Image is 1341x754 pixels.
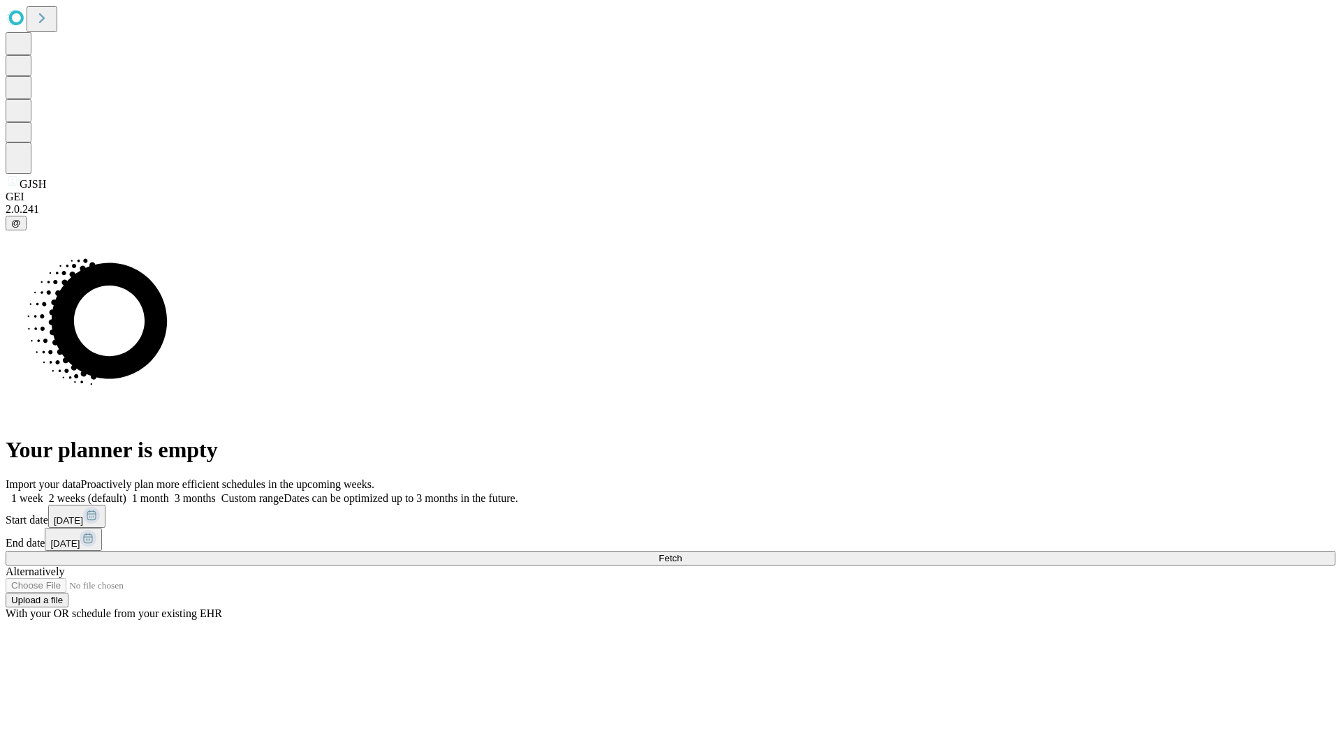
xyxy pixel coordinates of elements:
div: End date [6,528,1335,551]
span: Alternatively [6,565,64,577]
span: [DATE] [54,515,83,526]
span: Dates can be optimized up to 3 months in the future. [284,492,518,504]
span: Fetch [659,553,682,563]
button: [DATE] [48,505,105,528]
button: Upload a file [6,593,68,607]
span: Proactively plan more efficient schedules in the upcoming weeks. [81,478,374,490]
span: 1 week [11,492,43,504]
span: 2 weeks (default) [49,492,126,504]
div: GEI [6,191,1335,203]
div: 2.0.241 [6,203,1335,216]
span: GJSH [20,178,46,190]
button: @ [6,216,27,230]
button: Fetch [6,551,1335,565]
h1: Your planner is empty [6,437,1335,463]
div: Start date [6,505,1335,528]
span: Custom range [221,492,284,504]
span: 3 months [175,492,216,504]
span: With your OR schedule from your existing EHR [6,607,222,619]
span: Import your data [6,478,81,490]
span: 1 month [132,492,169,504]
span: [DATE] [50,538,80,549]
span: @ [11,218,21,228]
button: [DATE] [45,528,102,551]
